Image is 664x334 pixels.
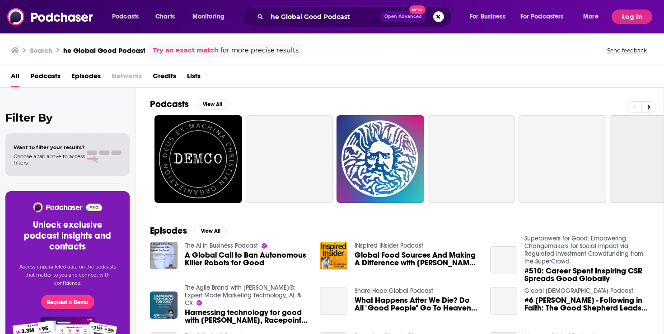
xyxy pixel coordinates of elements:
span: Monitoring [192,10,224,23]
a: Lists [187,69,201,87]
a: Share Hope Global Podcast [355,287,433,295]
span: For Podcasters [520,10,564,23]
span: Charts [155,10,175,23]
button: Open AdvancedNew [380,11,426,22]
button: open menu [106,9,150,24]
a: EpisodesView All [150,225,227,236]
h3: he Global Good Podcast [63,46,145,55]
button: Request a Demo [41,295,94,309]
h2: Episodes [150,225,187,236]
a: #510: Career Spent Inspiring CSR Spreads Good Globally [490,246,518,274]
a: Charts [150,9,180,24]
span: for more precise results [220,45,299,56]
span: Harnessing technology for good with [PERSON_NAME], Racepoint Global [185,309,309,324]
span: Open Advanced [384,14,422,19]
span: For Business [470,10,505,23]
button: Log In [612,9,652,24]
span: More [583,10,599,23]
a: A Global Call to Ban Autonomous Killer Robots for Good [185,251,309,267]
a: Podcasts [30,69,61,87]
a: PodcastsView All [150,99,229,110]
a: Global Food Sources And Making A Difference with Brian Oaks of Global Goods [355,251,479,267]
p: Access unparalleled data on the podcasts that matter to you and connect with confidence. [16,263,119,287]
span: Global Food Sources And Making A Difference with [PERSON_NAME] of Global Goods [355,251,479,267]
img: Global Food Sources And Making A Difference with Brian Oaks of Global Goods [320,242,347,269]
span: Networks [112,69,142,87]
h2: Podcasts [150,99,189,110]
span: Choose a tab above to access filters. [14,153,85,166]
a: Harnessing technology for good with Larry Weber, Racepoint Global [185,309,309,324]
img: A Global Call to Ban Autonomous Killer Robots for Good [150,242,178,269]
img: Podchaser - Follow, Share and Rate Podcasts [32,202,103,212]
a: All [11,69,19,87]
input: Search podcasts, credits, & more... [267,9,380,24]
a: #510: Career Spent Inspiring CSR Spreads Good Globally [524,267,649,282]
h3: Search [30,46,52,55]
button: Send feedback [604,47,650,54]
span: New [409,5,426,14]
a: Try an exact match [153,45,219,56]
a: Credits [153,69,176,87]
a: What Happens After We Die? Do All "Good People" Go To Heaven? A Prayer For Salvation - The Share ... [320,287,347,315]
a: #6 Philip de Grey-Warter - Following in Faith: The Good Shepherd Leads Global Anglicans (Part 2) [524,296,649,312]
a: What Happens After We Die? Do All "Good People" Go To Heaven? A Prayer For Salvation - The Share ... [355,296,479,312]
a: INspired INsider Podcast [355,242,423,249]
a: Global Anglican Podcast [524,287,633,295]
img: Podchaser - Follow, Share and Rate Podcasts [7,8,94,25]
button: View All [194,226,227,236]
span: Want to filter your results? [14,144,85,151]
h2: Filter By [5,111,130,124]
a: The AI in Business Podcast [185,242,258,249]
a: Episodes [71,69,101,87]
div: Search podcasts, credits, & more... [251,6,460,27]
span: #6 [PERSON_NAME] - Following in Faith: The Good Shepherd Leads Global [DEMOGRAPHIC_DATA] (Part 2) [524,296,649,312]
button: open menu [463,9,517,24]
a: The Agile Brand with Greg Kihlström®: Expert Mode Marketing Technology, AI, & CX [185,284,301,307]
a: Superpowers for Good: Empowering Changemakers for Social Impact via Regulated Investment Crowdfun... [524,235,643,265]
img: Harnessing technology for good with Larry Weber, Racepoint Global [150,292,178,319]
h3: Unlock exclusive podcast insights and contacts [16,220,119,252]
button: View All [196,99,229,110]
button: open menu [186,9,236,24]
button: open menu [514,9,577,24]
a: #6 Philip de Grey-Warter - Following in Faith: The Good Shepherd Leads Global Anglicans (Part 2) [490,287,518,315]
button: open menu [577,9,610,24]
span: Podcasts [112,10,139,23]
